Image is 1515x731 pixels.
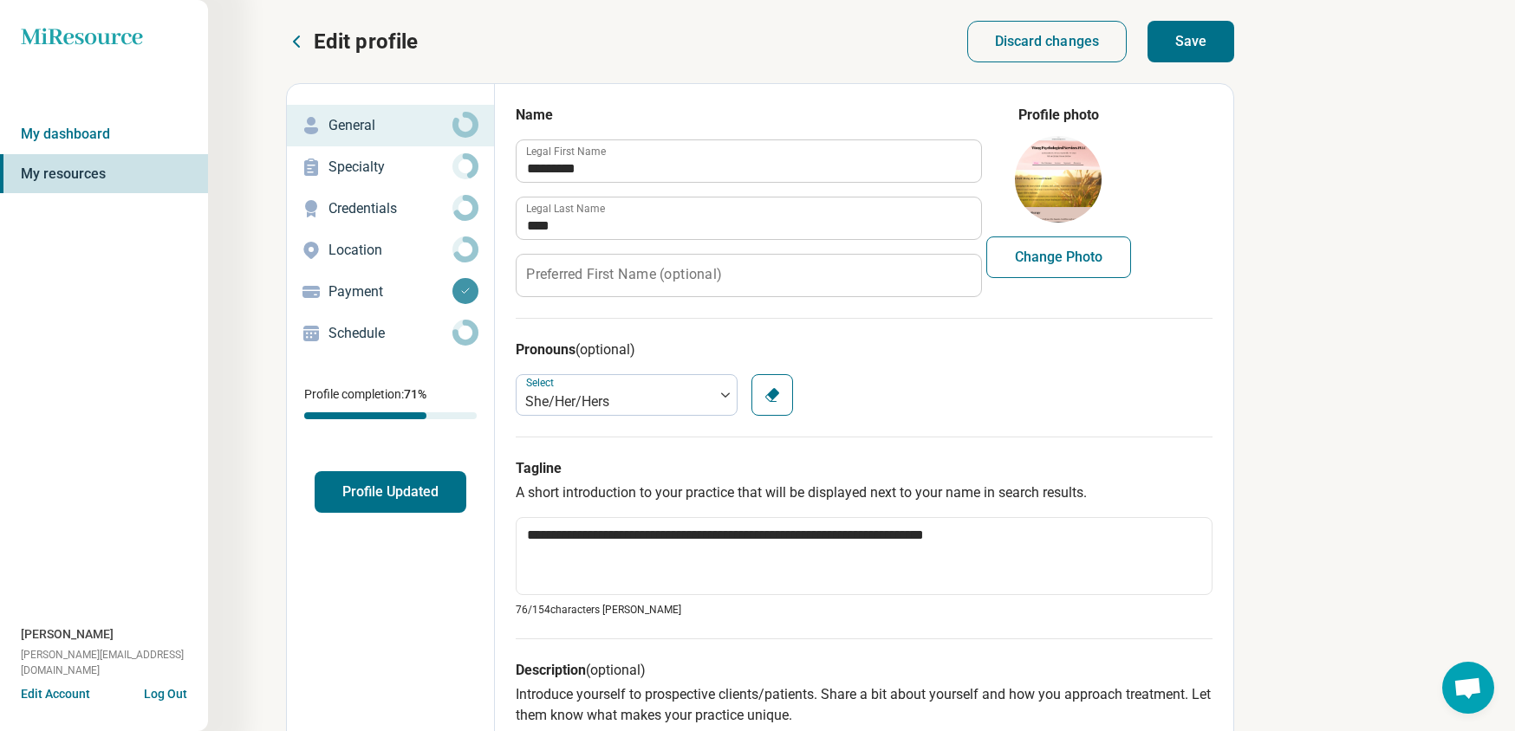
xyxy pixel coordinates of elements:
[575,341,635,358] span: (optional)
[328,281,452,302] p: Payment
[287,230,494,271] a: Location
[516,684,1213,726] p: Introduce yourself to prospective clients/patients. Share a bit about yourself and how you approa...
[516,340,1213,360] h3: Pronouns
[287,375,494,430] div: Profile completion:
[1018,105,1099,126] legend: Profile photo
[526,268,721,281] label: Preferred First Name (optional)
[315,471,466,513] button: Profile Updated
[516,602,1213,618] p: 76/ 154 characters [PERSON_NAME]
[287,188,494,230] a: Credentials
[1442,662,1494,714] a: Open chat
[21,685,90,703] button: Edit Account
[328,323,452,344] p: Schedule
[516,458,1213,479] h3: Tagline
[586,662,646,678] span: (optional)
[1148,21,1234,62] button: Save
[287,146,494,188] a: Specialty
[516,660,1213,681] h3: Description
[967,21,1128,62] button: Discard changes
[144,685,187,699] button: Log Out
[328,115,452,136] p: General
[526,146,606,157] label: Legal First Name
[287,271,494,313] a: Payment
[286,28,418,55] button: Edit profile
[986,236,1131,278] button: Change Photo
[304,412,477,419] div: Profile completion
[526,204,605,214] label: Legal Last Name
[21,625,114,644] span: [PERSON_NAME]
[328,198,452,219] p: Credentials
[1015,136,1102,223] img: avatar image
[21,647,208,678] span: [PERSON_NAME][EMAIL_ADDRESS][DOMAIN_NAME]
[516,482,1213,503] p: A short introduction to your practice that will be displayed next to your name in search results.
[328,157,452,178] p: Specialty
[525,391,705,412] div: She/Her/Hers
[526,377,557,389] label: Select
[287,105,494,146] a: General
[516,105,980,126] h3: Name
[404,387,426,401] span: 71 %
[328,240,452,261] p: Location
[287,313,494,354] a: Schedule
[314,28,418,55] p: Edit profile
